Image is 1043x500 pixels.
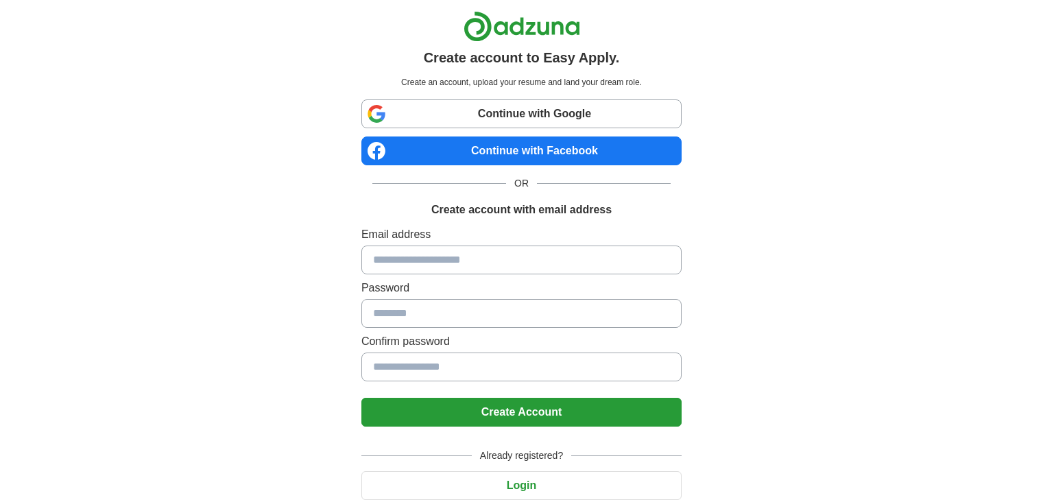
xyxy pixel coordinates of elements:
button: Create Account [361,398,682,427]
h1: Create account to Easy Apply. [424,47,620,68]
label: Password [361,280,682,296]
a: Continue with Facebook [361,136,682,165]
span: OR [506,176,537,191]
a: Login [361,479,682,491]
label: Email address [361,226,682,243]
button: Login [361,471,682,500]
a: Continue with Google [361,99,682,128]
p: Create an account, upload your resume and land your dream role. [364,76,679,88]
img: Adzuna logo [464,11,580,42]
span: Already registered? [472,449,571,463]
label: Confirm password [361,333,682,350]
h1: Create account with email address [431,202,612,218]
